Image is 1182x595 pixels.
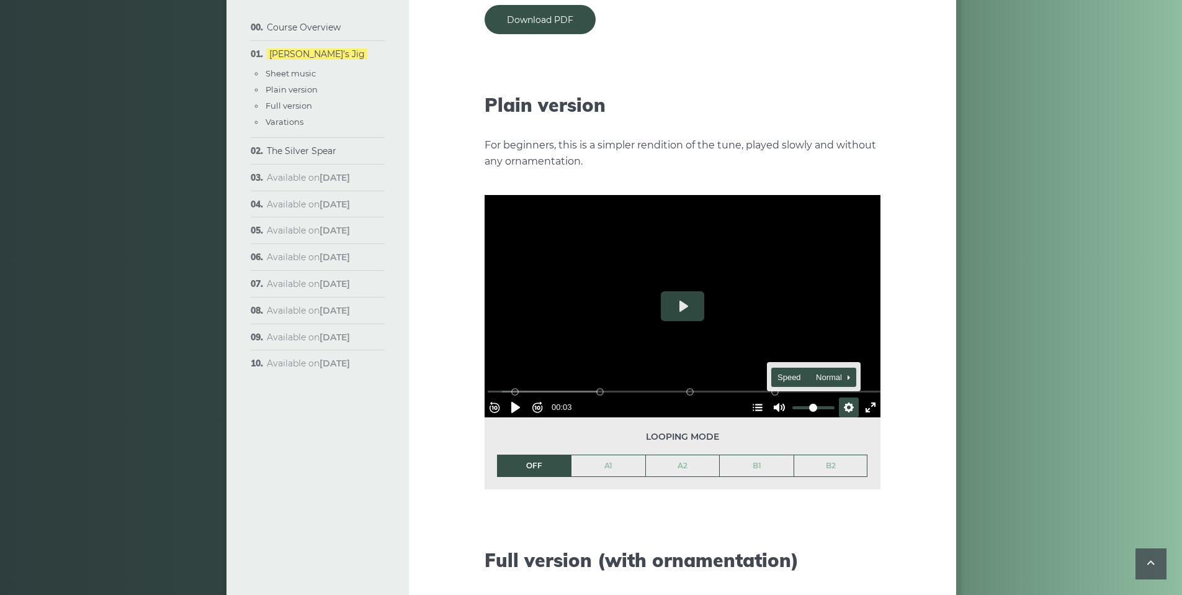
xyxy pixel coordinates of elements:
span: Available on [267,305,350,316]
span: Available on [267,332,350,343]
span: Available on [267,252,350,263]
strong: [DATE] [320,199,350,210]
a: Full version [266,101,312,111]
strong: [DATE] [320,358,350,369]
a: Plain version [266,84,318,94]
a: Sheet music [266,68,316,78]
strong: [DATE] [320,172,350,183]
span: Available on [267,172,350,183]
a: A2 [646,455,720,476]
strong: [DATE] [320,305,350,316]
a: B1 [720,455,794,476]
a: A1 [571,455,645,476]
a: Course Overview [267,22,341,33]
a: The Silver Spear [267,145,336,157]
h2: Plain version [485,94,880,116]
strong: [DATE] [320,252,350,263]
strong: [DATE] [320,278,350,289]
span: Available on [267,225,350,236]
span: Available on [267,278,350,289]
span: Available on [267,358,350,369]
strong: [DATE] [320,225,350,236]
h2: Full version (with ornamentation) [485,549,880,571]
span: Looping mode [497,430,868,444]
a: Varations [266,117,303,127]
strong: [DATE] [320,332,350,343]
a: B2 [794,455,867,476]
a: Download PDF [485,5,596,34]
a: [PERSON_NAME]’s Jig [267,48,367,60]
p: For beginners, this is a simpler rendition of the tune, played slowly and without any ornamentation. [485,137,880,170]
span: Available on [267,199,350,210]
